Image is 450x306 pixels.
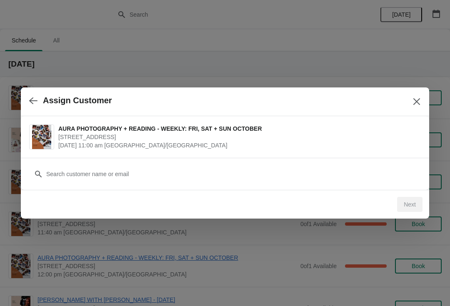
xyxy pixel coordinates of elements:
[409,94,424,109] button: Close
[43,96,112,105] h2: Assign Customer
[46,167,421,182] input: Search customer name or email
[58,133,417,141] span: [STREET_ADDRESS]
[32,125,51,149] img: AURA PHOTOGRAPHY + READING - WEEKLY: FRI, SAT + SUN OCTOBER | 74 Broadway Market, London, UK | Oc...
[58,124,417,133] span: AURA PHOTOGRAPHY + READING - WEEKLY: FRI, SAT + SUN OCTOBER
[58,141,417,149] span: [DATE] 11:00 am [GEOGRAPHIC_DATA]/[GEOGRAPHIC_DATA]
